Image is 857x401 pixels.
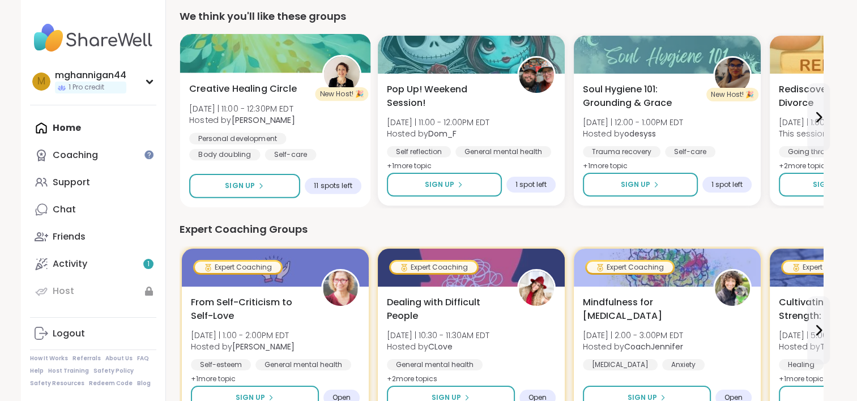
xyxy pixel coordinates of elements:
span: 1 spot left [711,180,743,189]
div: Expert Coaching Groups [180,221,823,237]
a: Logout [30,320,156,347]
span: 1 Pro credit [69,83,104,92]
div: New Host! 🎉 [315,87,368,101]
img: ShareWell Nav Logo [30,18,156,58]
div: Expert Coaching [391,262,477,273]
div: Chat [53,203,76,216]
span: m [37,74,45,89]
span: Soul Hygiene 101: Grounding & Grace [583,83,701,110]
span: Sign Up [813,180,842,190]
button: Sign Up [387,173,502,197]
span: Sign Up [425,180,454,190]
a: Host [30,278,156,305]
a: Coaching [30,142,156,169]
a: About Us [105,355,133,362]
span: Hosted by [387,341,489,352]
div: General mental health [455,146,551,157]
b: Dom_F [428,128,457,139]
div: General mental health [387,359,483,370]
iframe: Spotlight [144,150,154,159]
span: [DATE] | 10:30 - 11:30AM EDT [387,330,489,341]
div: Anxiety [662,359,705,370]
span: 11 spots left [314,181,352,190]
img: odesyss [715,58,750,93]
span: Hosted by [583,128,683,139]
span: Sign Up [621,180,650,190]
span: Hosted by [191,341,295,352]
div: Expert Coaching [587,262,673,273]
span: Pop Up! Weekend Session! [387,83,505,110]
button: Sign Up [189,174,300,198]
span: [DATE] | 11:00 - 12:30PM EDT [189,103,295,114]
span: [DATE] | 1:00 - 2:00PM EDT [191,330,295,341]
div: General mental health [255,359,351,370]
img: Fausta [323,271,358,306]
span: Dealing with Difficult People [387,296,505,323]
span: 1 spot left [515,180,547,189]
a: Blog [137,379,151,387]
div: Body doubling [189,149,260,160]
a: Activity1 [30,250,156,278]
a: How It Works [30,355,68,362]
a: Help [30,367,44,375]
a: Host Training [48,367,89,375]
div: Coaching [53,149,98,161]
a: Safety Policy [93,367,134,375]
div: Self-care [265,149,316,160]
img: Jenne [323,57,359,92]
a: Friends [30,223,156,250]
div: Self-esteem [191,359,251,370]
div: Friends [53,231,86,243]
b: odesyss [624,128,656,139]
img: Dom_F [519,58,554,93]
div: Trauma recovery [583,146,660,157]
span: Hosted by [189,114,295,126]
span: [DATE] | 12:00 - 1:00PM EDT [583,117,683,128]
div: Expert Coaching [195,262,281,273]
span: [DATE] | 2:00 - 3:00PM EDT [583,330,683,341]
div: [MEDICAL_DATA] [583,359,658,370]
span: Creative Healing Circle [189,82,297,96]
img: CLove [519,271,554,306]
div: Support [53,176,90,189]
b: CoachJennifer [624,341,683,352]
div: Self reflection [387,146,451,157]
span: From Self-Criticism to Self-Love [191,296,309,323]
span: Hosted by [387,128,489,139]
a: Referrals [73,355,101,362]
a: FAQ [137,355,149,362]
span: Sign Up [225,181,255,191]
a: Support [30,169,156,196]
b: [PERSON_NAME] [232,341,295,352]
div: mghannigan44 [55,69,126,82]
button: Sign Up [583,173,698,197]
span: 1 [147,259,150,269]
a: Safety Resources [30,379,84,387]
a: Chat [30,196,156,223]
a: Redeem Code [89,379,133,387]
img: CoachJennifer [715,271,750,306]
div: Self-care [665,146,715,157]
div: Logout [53,327,85,340]
div: Healing [779,359,824,370]
div: New Host! 🎉 [706,88,758,101]
div: Personal development [189,133,286,144]
span: [DATE] | 11:00 - 12:00PM EDT [387,117,489,128]
b: [PERSON_NAME] [231,114,295,126]
span: Hosted by [583,341,683,352]
b: CLove [428,341,453,352]
span: Mindfulness for [MEDICAL_DATA] [583,296,701,323]
div: Activity [53,258,87,270]
div: Host [53,285,74,297]
div: We think you'll like these groups [180,8,823,24]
